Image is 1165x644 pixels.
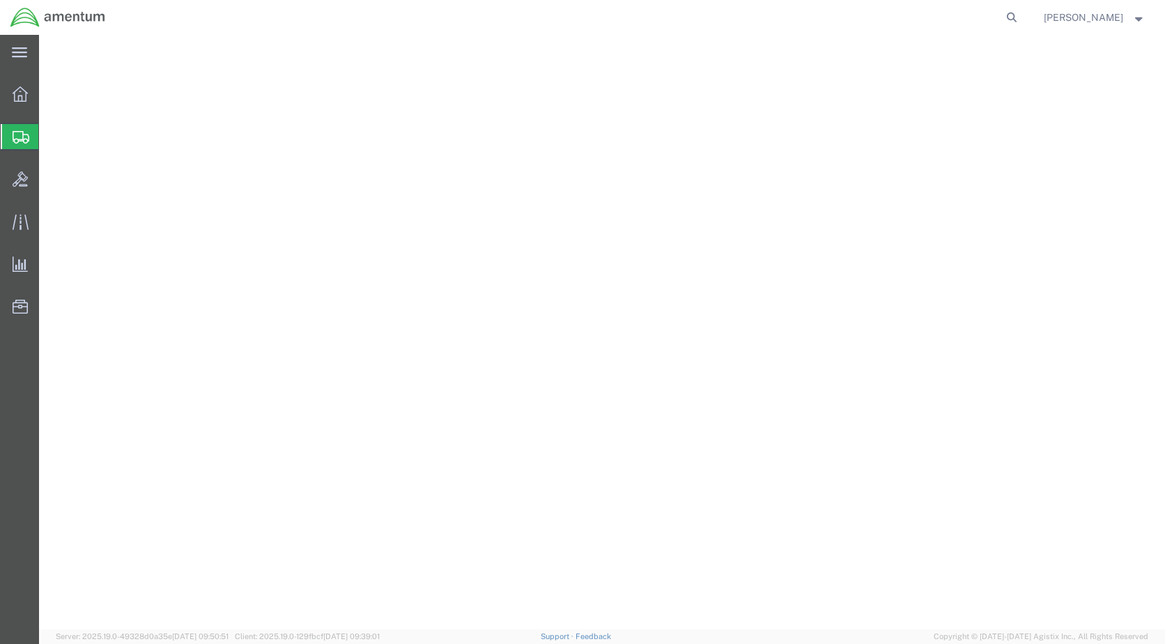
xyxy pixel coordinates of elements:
a: Support [541,632,576,641]
span: [DATE] 09:39:01 [323,632,380,641]
span: Server: 2025.19.0-49328d0a35e [56,632,229,641]
span: [DATE] 09:50:51 [172,632,229,641]
button: [PERSON_NAME] [1043,9,1146,26]
span: David Jurado [1044,10,1123,25]
a: Feedback [576,632,611,641]
iframe: FS Legacy Container [39,35,1165,629]
span: Client: 2025.19.0-129fbcf [235,632,380,641]
img: logo [10,7,106,28]
span: Copyright © [DATE]-[DATE] Agistix Inc., All Rights Reserved [934,631,1148,643]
